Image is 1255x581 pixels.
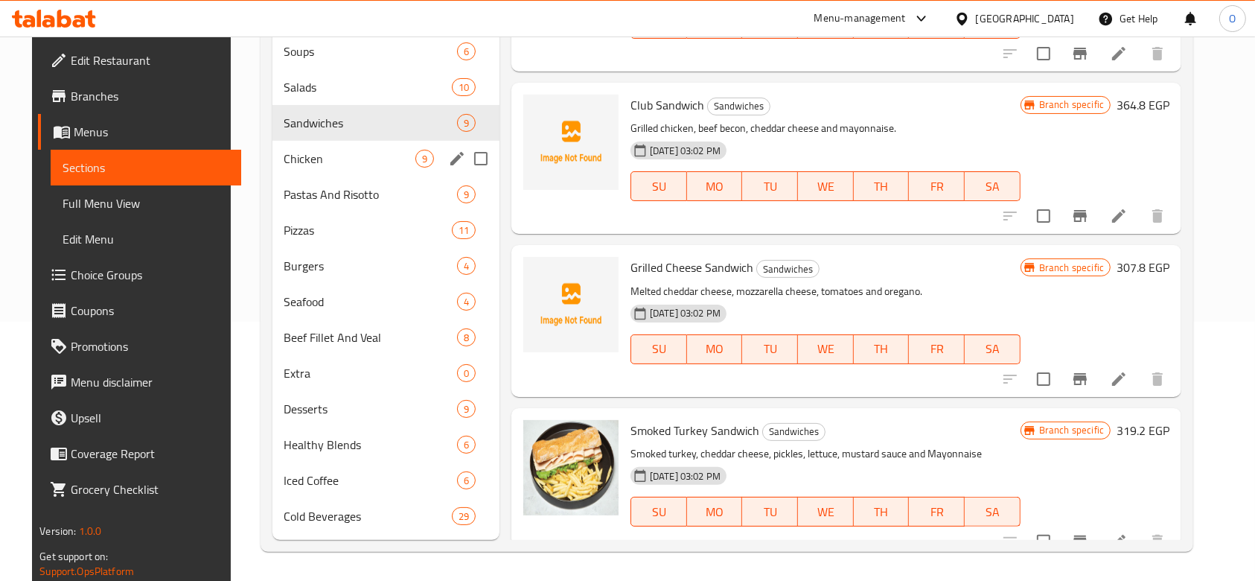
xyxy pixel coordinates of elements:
button: MO [687,497,743,527]
span: Smoked Turkey Sandwich [630,419,759,442]
button: WE [798,171,854,201]
button: MO [687,334,743,364]
span: Grilled Cheese Sandwich [630,256,753,279]
span: Desserts [284,400,457,418]
button: delete [1140,36,1175,72]
span: SU [637,501,681,523]
span: FR [915,176,959,197]
span: Branch specific [1033,98,1110,112]
span: TH [860,338,904,360]
button: SA [965,334,1021,364]
div: items [457,436,476,454]
span: FR [915,338,959,360]
span: SA [971,176,1015,197]
span: SU [637,338,681,360]
a: Menu disclaimer [38,364,242,400]
span: O [1229,10,1236,27]
span: Sandwiches [284,114,457,132]
span: Extra [284,364,457,382]
span: Edit Restaurant [71,51,230,69]
span: [DATE] 03:02 PM [644,469,727,483]
span: 6 [458,438,475,452]
div: items [457,185,476,203]
div: Seafood4 [272,284,499,320]
span: 0 [458,366,475,381]
span: MO [693,501,737,523]
span: Healthy Blends [284,436,457,454]
span: Upsell [71,409,230,427]
span: MO [693,176,737,197]
button: SA [965,497,1021,527]
div: Extra0 [272,355,499,391]
span: TU [748,501,792,523]
span: Branch specific [1033,423,1110,437]
button: FR [909,497,965,527]
div: items [457,257,476,275]
span: Cold Beverages [284,507,452,525]
div: Pizzas11 [272,212,499,248]
div: Soups6 [272,34,499,69]
div: Burgers4 [272,248,499,284]
span: 9 [458,116,475,130]
span: Seafood [284,293,457,311]
span: 9 [416,152,433,166]
a: Grocery Checklist [38,472,242,507]
button: edit [446,147,468,170]
a: Edit menu item [1110,533,1128,550]
span: Sandwiches [708,98,770,115]
span: Sandwiches [763,423,825,440]
a: Edit Restaurant [38,42,242,78]
span: Menus [74,123,230,141]
button: delete [1140,198,1175,234]
span: Promotions [71,337,230,355]
a: Edit menu item [1110,370,1128,388]
button: SA [965,171,1021,201]
img: Grilled Cheese Sandwich [523,257,619,352]
span: TH [860,501,904,523]
button: TH [854,171,910,201]
a: Branches [38,78,242,114]
span: Soups [284,42,457,60]
span: 9 [458,402,475,416]
img: Smoked Turkey Sandwich [523,420,619,515]
span: Get support on: [39,547,108,566]
div: Sandwiches [707,98,770,115]
a: Coverage Report [38,436,242,472]
span: Menu disclaimer [71,373,230,391]
div: Iced Coffee6 [272,463,499,498]
span: TU [748,176,792,197]
button: TU [742,334,798,364]
button: Branch-specific-item [1062,36,1098,72]
span: Club Sandwich [630,94,704,116]
span: Burgers [284,257,457,275]
a: Upsell [38,400,242,436]
button: TU [742,171,798,201]
span: 9 [458,188,475,202]
a: Full Menu View [51,185,242,221]
span: 1.0.0 [78,521,101,541]
span: Coupons [71,302,230,320]
span: Select to update [1028,38,1059,69]
button: TH [854,497,910,527]
span: WE [804,501,848,523]
span: Select to update [1028,526,1059,557]
div: Sandwiches [762,423,826,441]
button: TH [854,334,910,364]
span: Sandwiches [757,261,819,278]
span: Grocery Checklist [71,480,230,498]
span: Select to update [1028,363,1059,395]
span: TH [860,176,904,197]
span: Beef Fillet And Veal [284,328,457,346]
button: delete [1140,524,1175,559]
button: MO [687,171,743,201]
div: items [457,472,476,489]
span: Edit Menu [63,230,230,248]
a: Support.OpsPlatform [39,562,134,581]
div: items [457,400,476,418]
button: delete [1140,361,1175,397]
div: items [452,78,476,96]
a: Coupons [38,293,242,328]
